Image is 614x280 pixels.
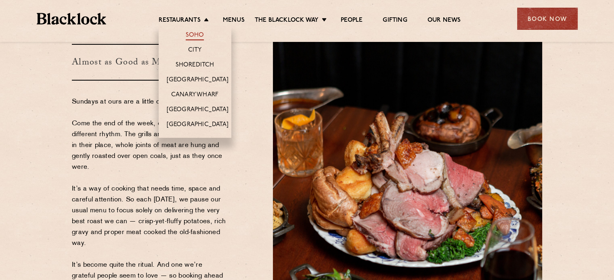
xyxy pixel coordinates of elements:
h3: Almost as Good as Mum's [72,44,226,81]
div: Book Now [517,8,578,30]
a: Menus [223,17,245,25]
a: People [341,17,363,25]
a: [GEOGRAPHIC_DATA] [167,76,228,85]
a: [GEOGRAPHIC_DATA] [167,121,228,130]
a: Soho [186,31,204,40]
a: Restaurants [159,17,201,25]
a: Shoreditch [176,61,214,70]
a: Canary Wharf [171,91,218,100]
a: Gifting [383,17,407,25]
a: [GEOGRAPHIC_DATA] [167,106,228,115]
a: The Blacklock Way [255,17,319,25]
img: BL_Textured_Logo-footer-cropped.svg [37,13,107,25]
a: City [188,46,202,55]
a: Our News [427,17,461,25]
